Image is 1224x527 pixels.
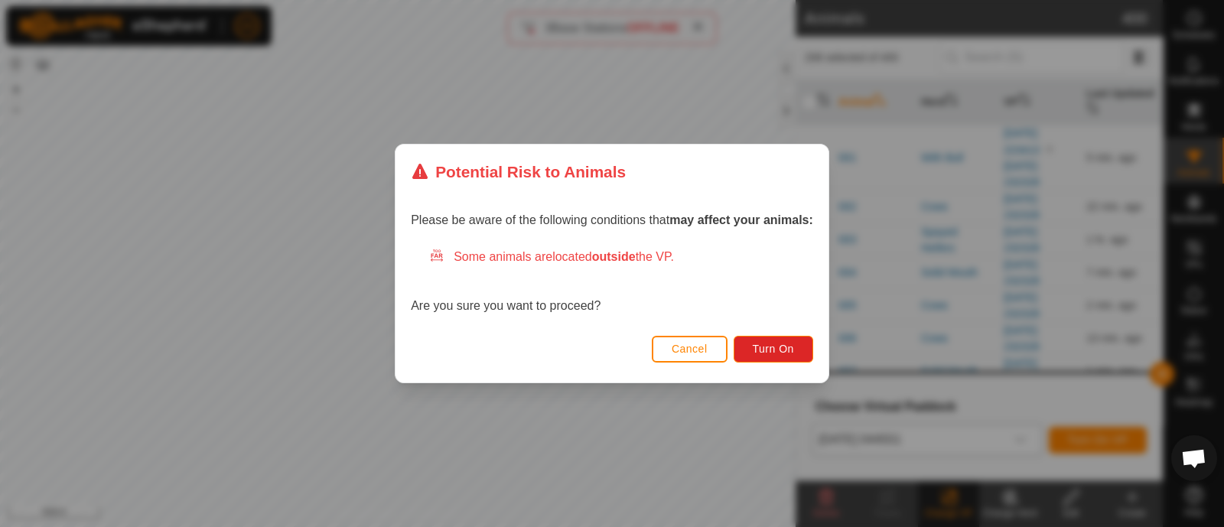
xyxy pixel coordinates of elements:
[592,250,636,263] strong: outside
[669,213,813,226] strong: may affect your animals:
[429,248,813,266] div: Some animals are
[411,248,813,315] div: Are you sure you want to proceed?
[652,336,728,363] button: Cancel
[411,213,813,226] span: Please be aware of the following conditions that
[552,250,674,263] span: located the VP.
[411,160,626,184] div: Potential Risk to Animals
[1171,435,1217,481] div: Open chat
[753,343,794,355] span: Turn On
[672,343,708,355] span: Cancel
[734,336,813,363] button: Turn On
